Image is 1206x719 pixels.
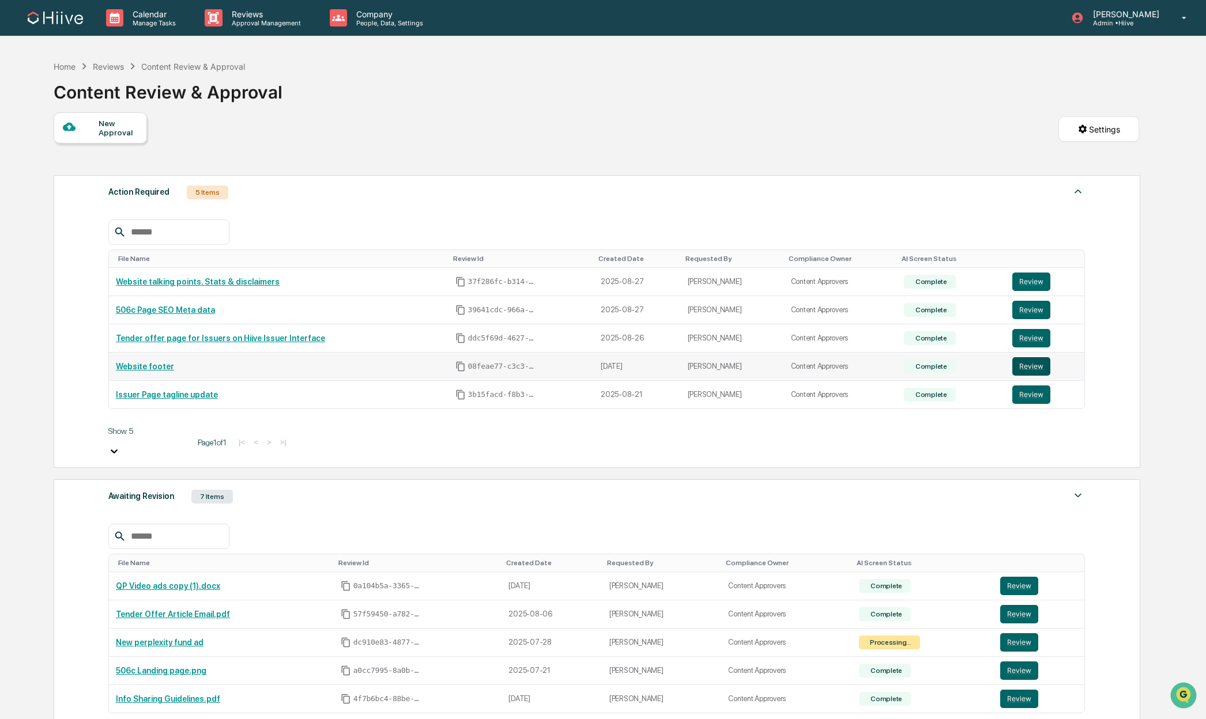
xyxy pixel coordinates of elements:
button: > [263,437,275,447]
div: Complete [913,391,947,399]
a: Review [1012,385,1077,404]
div: Toggle SortBy [453,255,590,263]
span: 3b15facd-f8b3-477c-80ee-d7a648742bf4 [468,390,537,399]
p: Reviews [223,9,307,19]
button: Review [1000,661,1038,680]
span: Copy Id [341,609,351,619]
div: Action Required [108,184,169,199]
span: Copy Id [341,581,351,591]
div: Toggle SortBy [506,559,598,567]
a: Review [1012,301,1077,319]
td: Content Approvers [721,572,852,600]
div: Toggle SortBy [607,559,717,567]
div: We're available if you need us! [39,100,146,109]
td: 2025-08-06 [502,600,602,629]
td: Content Approvers [784,381,897,408]
div: Toggle SortBy [685,255,779,263]
a: 506c Page SEO Meta data [116,305,215,315]
td: [PERSON_NAME] [602,685,722,713]
button: Review [1012,329,1050,347]
div: Complete [913,306,947,314]
div: Complete [913,278,947,286]
img: caret [1071,184,1085,198]
td: [DATE] [502,685,602,713]
td: [PERSON_NAME] [681,268,784,296]
div: Toggle SortBy [338,559,498,567]
div: Toggle SortBy [118,559,329,567]
span: dc910e83-4877-4103-b15e-bf87db00f614 [353,638,423,647]
div: Toggle SortBy [726,559,847,567]
div: Home [54,62,76,71]
span: 08feae77-c3c3-4e77-8dab-e2bc59b01539 [468,362,537,371]
img: logo [28,12,83,24]
p: People, Data, Settings [347,19,429,27]
div: 7 Items [191,490,233,504]
span: 39641cdc-966a-4e65-879f-2a6a777944d8 [468,305,537,315]
div: Processing... [868,638,911,646]
a: Info Sharing Guidelines.pdf [116,694,220,703]
td: [PERSON_NAME] [602,600,722,629]
button: < [250,437,262,447]
a: Website footer [116,362,174,371]
span: Copy Id [455,305,466,315]
td: [DATE] [594,353,681,381]
input: Clear [30,52,190,65]
a: 🖐️Preclearance [7,141,79,161]
button: >| [277,437,290,447]
button: Start new chat [196,92,210,105]
a: Tender offer page for Issuers on Hiive Issuer Interface [116,334,325,343]
div: 🔎 [12,168,21,177]
button: Review [1012,357,1050,376]
div: 🗄️ [84,146,93,156]
a: 506c Landing page.png [116,666,206,675]
a: 🗄️Attestations [79,141,148,161]
span: Copy Id [341,637,351,648]
span: Pylon [115,195,140,204]
iframe: Open customer support [1169,681,1200,712]
div: New Approval [99,119,137,137]
button: Review [1012,301,1050,319]
button: Settings [1058,116,1139,142]
span: Data Lookup [23,167,73,179]
td: Content Approvers [784,324,897,353]
span: Copy Id [341,694,351,704]
div: Reviews [93,62,124,71]
div: Show 5 [108,426,189,436]
div: Complete [868,667,902,675]
button: |< [235,437,248,447]
button: Review [1000,633,1038,652]
div: Complete [868,695,902,703]
td: 2025-07-28 [502,629,602,657]
a: Review [1012,329,1077,347]
a: Review [1012,273,1077,291]
a: Review [1000,577,1077,595]
p: Company [347,9,429,19]
div: Complete [913,334,947,342]
td: Content Approvers [784,268,897,296]
div: Toggle SortBy [857,559,989,567]
span: Copy Id [455,333,466,343]
div: Complete [913,362,947,370]
a: Powered byPylon [81,195,140,204]
p: How can we help? [12,24,210,43]
td: 2025-08-26 [594,324,681,353]
td: Content Approvers [721,685,852,713]
td: [PERSON_NAME] [681,296,784,324]
td: [PERSON_NAME] [681,353,784,381]
div: 5 Items [187,186,228,199]
div: Awaiting Revision [108,489,174,504]
span: Attestations [95,145,143,157]
td: 2025-08-21 [594,381,681,408]
div: 🖐️ [12,146,21,156]
td: [PERSON_NAME] [602,572,722,600]
span: Copy Id [455,277,466,287]
td: Content Approvers [784,296,897,324]
td: [DATE] [502,572,602,600]
span: Copy Id [455,361,466,372]
a: Review [1000,605,1077,623]
span: 0a104b5a-3365-4e16-98ad-43a4f330f6db [353,581,423,591]
div: Start new chat [39,88,189,100]
span: Page 1 of 1 [198,438,227,447]
div: Toggle SortBy [902,255,1001,263]
div: Complete [868,610,902,618]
